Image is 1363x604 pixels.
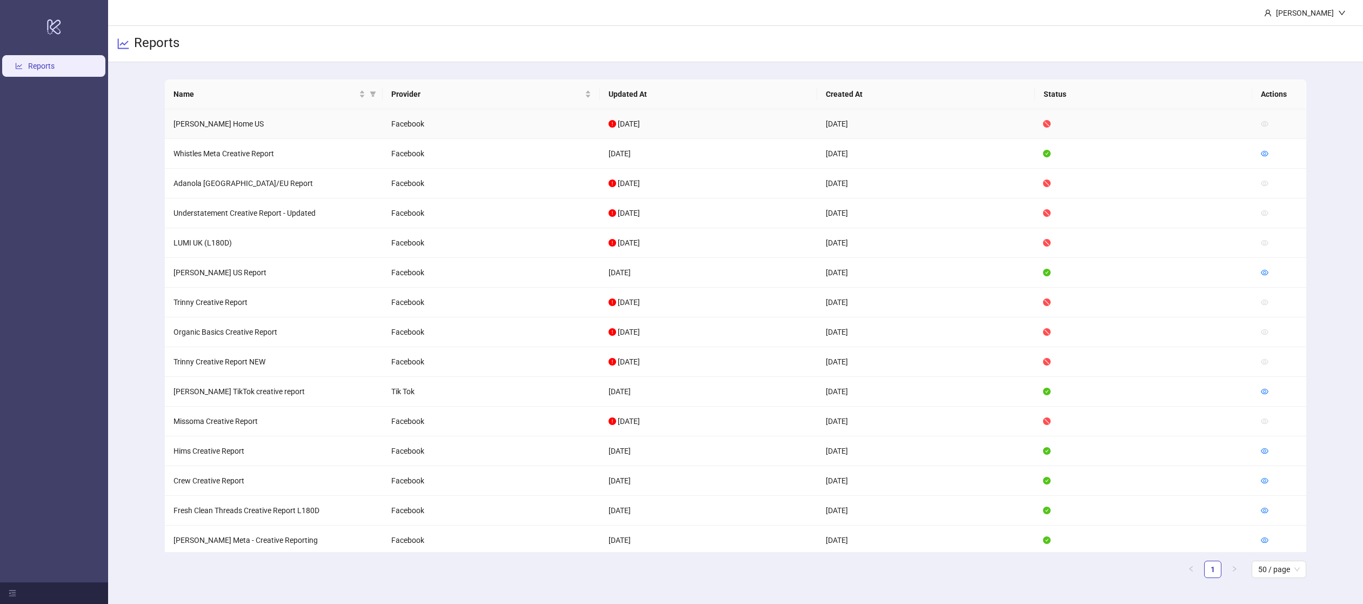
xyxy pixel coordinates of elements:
th: Created At [817,79,1034,109]
span: eye [1261,447,1268,455]
span: eye [1261,120,1268,128]
span: eye [1261,388,1268,395]
td: Facebook [383,198,600,228]
td: [DATE] [817,109,1034,139]
li: Previous Page [1182,561,1200,578]
td: [DATE] [817,407,1034,436]
a: eye [1261,268,1268,277]
span: stop [1043,417,1051,425]
span: exclamation-circle [609,209,616,217]
td: Facebook [383,526,600,555]
span: [DATE] [618,238,640,247]
span: exclamation-circle [609,239,616,247]
span: check-circle [1043,507,1051,514]
span: [DATE] [618,298,640,307]
span: down [1338,9,1346,17]
span: left [1188,566,1194,572]
td: [DATE] [817,496,1034,526]
td: [DATE] [600,377,817,407]
span: check-circle [1043,447,1051,455]
span: stop [1043,358,1051,366]
td: [DATE] [817,169,1034,198]
span: check-circle [1043,477,1051,484]
li: 1 [1204,561,1221,578]
td: Missoma Creative Report [165,407,382,436]
td: [DATE] [600,139,817,169]
td: [DATE] [817,347,1034,377]
td: Hims Creative Report [165,436,382,466]
td: Facebook [383,347,600,377]
td: [PERSON_NAME] TikTok creative report [165,377,382,407]
td: Facebook [383,139,600,169]
th: Updated At [600,79,817,109]
td: [DATE] [817,466,1034,496]
span: stop [1043,328,1051,336]
td: Fresh Clean Threads Creative Report L180D [165,496,382,526]
h3: Reports [134,35,179,53]
td: [DATE] [600,436,817,466]
span: filter [368,86,378,102]
span: stop [1043,120,1051,128]
td: [DATE] [600,466,817,496]
span: eye [1261,269,1268,276]
span: [DATE] [618,328,640,336]
span: check-circle [1043,536,1051,544]
span: eye [1261,328,1268,336]
td: [DATE] [817,258,1034,288]
a: Reports [28,62,55,70]
span: eye [1261,150,1268,157]
td: [DATE] [817,228,1034,258]
td: [DATE] [817,317,1034,347]
td: Facebook [383,496,600,526]
td: [DATE] [817,139,1034,169]
th: Status [1035,79,1252,109]
td: Facebook [383,169,600,198]
span: eye [1261,358,1268,366]
a: eye [1261,387,1268,396]
td: [PERSON_NAME] Meta - Creative Reporting [165,526,382,555]
span: menu-fold [9,589,16,597]
td: Adanola [GEOGRAPHIC_DATA]/EU Report [165,169,382,198]
a: eye [1261,536,1268,545]
td: Facebook [383,228,600,258]
span: exclamation-circle [609,298,616,306]
span: filter [370,91,376,97]
span: eye [1261,417,1268,425]
td: [PERSON_NAME] US Report [165,258,382,288]
td: Facebook [383,317,600,347]
td: [DATE] [817,526,1034,555]
td: Trinny Creative Report [165,288,382,317]
td: [DATE] [817,436,1034,466]
span: Provider [391,88,583,100]
td: Facebook [383,109,600,139]
td: [DATE] [817,288,1034,317]
td: Facebook [383,466,600,496]
span: check-circle [1043,269,1051,276]
div: Page Size [1252,561,1306,578]
td: Trinny Creative Report NEW [165,347,382,377]
td: Facebook [383,436,600,466]
button: right [1226,561,1243,578]
span: exclamation-circle [609,417,616,425]
div: [PERSON_NAME] [1272,7,1338,19]
td: [DATE] [817,198,1034,228]
td: [DATE] [600,526,817,555]
span: user [1264,9,1272,17]
a: eye [1261,149,1268,158]
span: [DATE] [618,209,640,217]
span: check-circle [1043,150,1051,157]
a: eye [1261,506,1268,515]
td: [PERSON_NAME] Home US [165,109,382,139]
td: Facebook [383,407,600,436]
a: eye [1261,447,1268,455]
td: [DATE] [600,496,817,526]
span: 50 / page [1258,561,1300,578]
span: eye [1261,298,1268,306]
span: [DATE] [618,357,640,366]
span: stop [1043,209,1051,217]
th: Provider [383,79,600,109]
td: Facebook [383,288,600,317]
td: LUMI UK (L180D) [165,228,382,258]
td: Whistles Meta Creative Report [165,139,382,169]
